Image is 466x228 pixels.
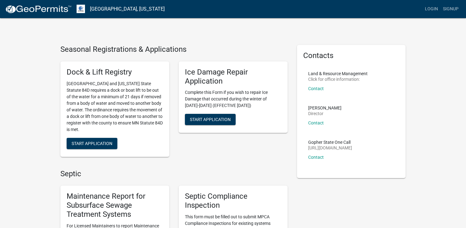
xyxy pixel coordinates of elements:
[67,80,163,133] p: [GEOGRAPHIC_DATA] and [US_STATE] State Statute 84D requires a dock or boat lift to be out of the ...
[90,4,165,14] a: [GEOGRAPHIC_DATA], [US_STATE]
[308,146,352,150] p: [URL][DOMAIN_NAME]
[185,89,281,109] p: Complete this Form if you wish to repair Ice Damage that occurred during the winter of [DATE]-[DA...
[60,169,288,178] h4: Septic
[185,192,281,210] h5: Septic Compliance Inspection
[308,155,324,160] a: Contact
[185,214,281,227] p: This form must be filled out to submit MPCA Compliance Inspections for existing systems
[308,71,368,76] p: Land & Resource Management
[67,68,163,77] h5: Dock & Lift Registry
[72,141,112,146] span: Start Application
[308,140,352,144] p: Gopher State One Call
[60,45,288,54] h4: Seasonal Registrations & Applications
[308,111,341,116] p: Director
[303,51,400,60] h5: Contacts
[308,77,368,81] p: Click for office information:
[77,5,85,13] img: Otter Tail County, Minnesota
[67,192,163,219] h5: Maintenance Report for Subsurface Sewage Treatment Systems
[308,86,324,91] a: Contact
[190,117,231,122] span: Start Application
[308,120,324,125] a: Contact
[422,3,440,15] a: Login
[308,106,341,110] p: [PERSON_NAME]
[185,68,281,86] h5: Ice Damage Repair Application
[440,3,461,15] a: Signup
[185,114,236,125] button: Start Application
[67,138,117,149] button: Start Application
